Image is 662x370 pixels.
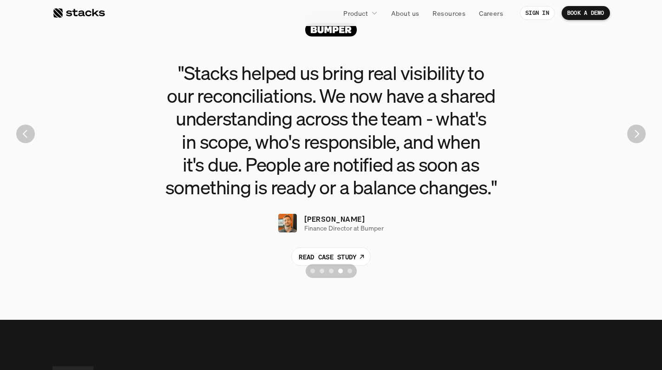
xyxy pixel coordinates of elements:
[520,6,555,20] a: SIGN IN
[391,8,419,18] p: About us
[473,5,509,21] a: Careers
[306,264,317,278] button: Scroll to page 1
[386,5,425,21] a: About us
[299,252,356,262] p: READ CASE STUDY
[433,8,465,18] p: Resources
[479,8,503,18] p: Careers
[304,225,384,232] p: Finance Director at Bumper
[327,264,336,278] button: Scroll to page 3
[110,177,151,184] a: Privacy Policy
[345,264,357,278] button: Scroll to page 5
[343,8,368,18] p: Product
[525,10,549,16] p: SIGN IN
[427,5,471,21] a: Resources
[16,125,35,143] img: Back Arrow
[304,213,365,225] p: [PERSON_NAME]
[122,61,540,198] h3: "Stacks helped us bring real visibility to our reconciliations. We now have a shared understandin...
[567,10,604,16] p: BOOK A DEMO
[16,125,35,143] button: Previous
[627,125,646,143] img: Next Arrow
[336,264,345,278] button: Scroll to page 4
[562,6,610,20] a: BOOK A DEMO
[627,125,646,143] button: Next
[317,264,327,278] button: Scroll to page 2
